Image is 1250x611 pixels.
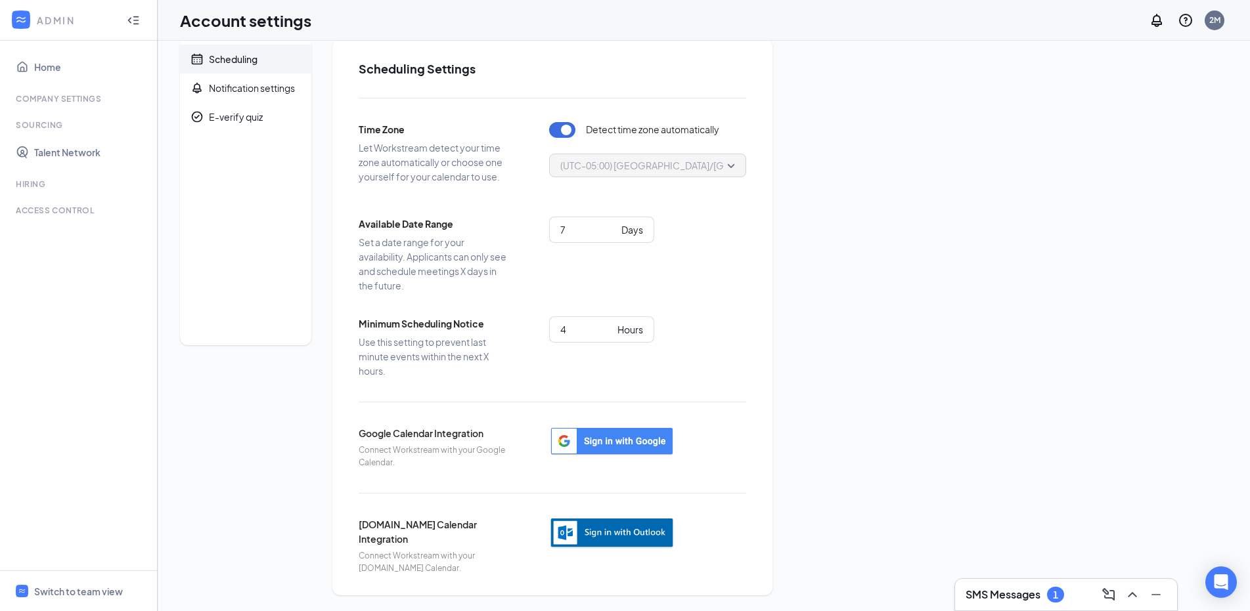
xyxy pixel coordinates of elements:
[18,587,26,595] svg: WorkstreamLogo
[1149,12,1165,28] svg: Notifications
[180,74,311,102] a: BellNotification settings
[359,335,510,378] span: Use this setting to prevent last minute events within the next X hours.
[359,60,746,77] h2: Scheduling Settings
[209,110,263,123] div: E-verify quiz
[180,45,311,74] a: CalendarScheduling
[359,517,510,546] span: [DOMAIN_NAME] Calendar Integration
[14,13,28,26] svg: WorkstreamLogo
[586,122,719,138] span: Detect time zone automatically
[1122,584,1143,605] button: ChevronUp
[34,54,146,80] a: Home
[1053,589,1058,600] div: 1
[180,102,311,131] a: CheckmarkCircleE-verify quiz
[180,9,311,32] h1: Account settings
[359,316,510,331] span: Minimum Scheduling Notice
[617,322,643,337] div: Hours
[16,205,144,216] div: Access control
[209,53,257,66] div: Scheduling
[359,444,510,469] span: Connect Workstream with your Google Calendar.
[16,119,144,131] div: Sourcing
[966,587,1040,602] h3: SMS Messages
[1146,584,1167,605] button: Minimize
[16,93,144,104] div: Company Settings
[190,110,204,123] svg: CheckmarkCircle
[1098,584,1119,605] button: ComposeMessage
[1148,587,1164,602] svg: Minimize
[209,81,295,95] div: Notification settings
[621,222,643,237] div: Days
[1209,14,1220,26] div: 2M
[127,14,140,27] svg: Collapse
[1101,587,1117,602] svg: ComposeMessage
[560,156,871,175] span: (UTC-05:00) [GEOGRAPHIC_DATA]/[GEOGRAPHIC_DATA] - Central Time
[16,179,144,190] div: Hiring
[34,139,146,165] a: Talent Network
[1205,566,1237,598] div: Open Intercom Messenger
[190,53,204,66] svg: Calendar
[190,81,204,95] svg: Bell
[1178,12,1194,28] svg: QuestionInfo
[37,14,115,27] div: ADMIN
[359,235,510,293] span: Set a date range for your availability. Applicants can only see and schedule meetings X days in t...
[34,585,123,598] div: Switch to team view
[359,550,510,575] span: Connect Workstream with your [DOMAIN_NAME] Calendar.
[359,217,510,231] span: Available Date Range
[359,122,510,137] span: Time Zone
[1125,587,1140,602] svg: ChevronUp
[359,140,510,184] span: Let Workstream detect your time zone automatically or choose one yourself for your calendar to use.
[359,426,510,440] span: Google Calendar Integration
